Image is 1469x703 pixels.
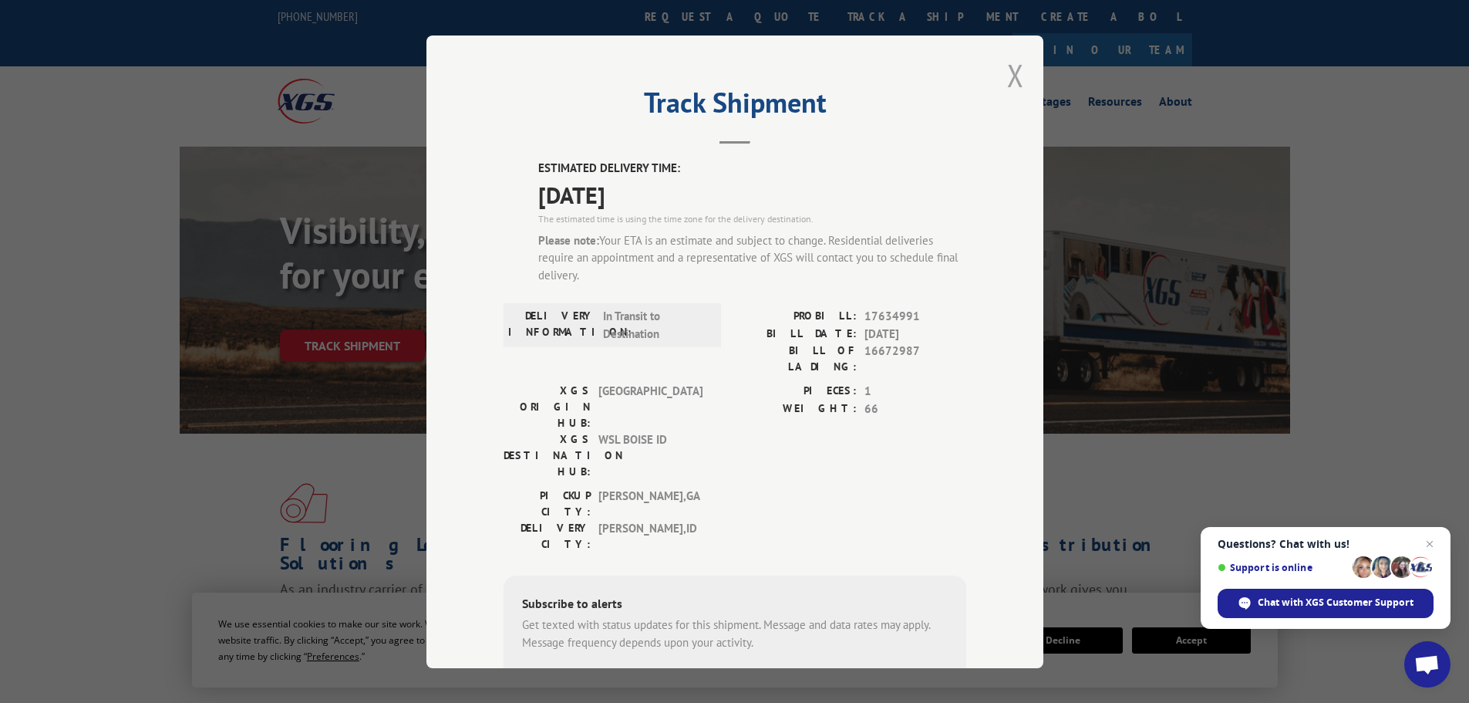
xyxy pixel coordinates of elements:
div: Your ETA is an estimate and subject to change. Residential deliveries require an appointment and ... [538,232,966,284]
span: Close chat [1420,535,1439,553]
label: DELIVERY CITY: [504,520,591,553]
label: ESTIMATED DELIVERY TIME: [538,160,966,177]
span: [PERSON_NAME] , GA [598,488,702,520]
div: Subscribe to alerts [522,594,948,617]
div: Open chat [1404,641,1450,688]
label: WEIGHT: [735,400,857,417]
div: Get texted with status updates for this shipment. Message and data rates may apply. Message frequ... [522,617,948,651]
span: [GEOGRAPHIC_DATA] [598,383,702,431]
span: [PERSON_NAME] , ID [598,520,702,553]
label: XGS DESTINATION HUB: [504,431,591,480]
label: PIECES: [735,383,857,401]
span: 1 [864,383,966,401]
div: The estimated time is using the time zone for the delivery destination. [538,211,966,225]
span: 17634991 [864,308,966,326]
span: WSL BOISE ID [598,431,702,480]
strong: Please note: [538,232,599,247]
label: DELIVERY INFORMATION: [508,308,595,343]
label: PROBILL: [735,308,857,326]
span: Support is online [1218,562,1347,573]
span: 16672987 [864,343,966,375]
label: XGS ORIGIN HUB: [504,383,591,431]
label: BILL DATE: [735,325,857,343]
span: [DATE] [538,177,966,211]
span: Chat with XGS Customer Support [1258,596,1413,610]
label: PICKUP CITY: [504,488,591,520]
span: In Transit to Destination [603,308,707,343]
span: 66 [864,400,966,417]
button: Close modal [1007,55,1024,96]
span: Questions? Chat with us! [1218,538,1434,550]
label: BILL OF LADING: [735,343,857,375]
span: [DATE] [864,325,966,343]
div: Chat with XGS Customer Support [1218,589,1434,618]
h2: Track Shipment [504,92,966,121]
